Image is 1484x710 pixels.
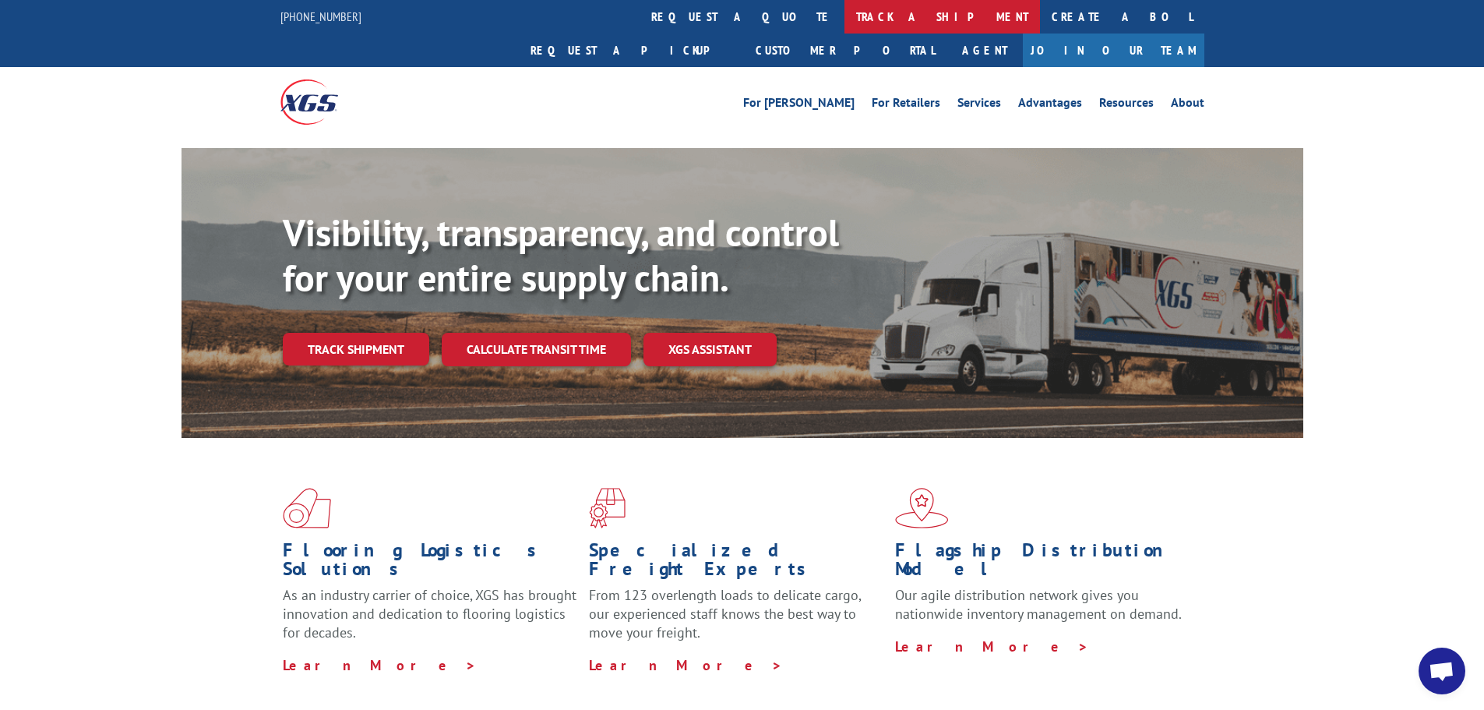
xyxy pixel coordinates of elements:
a: Request a pickup [519,34,744,67]
a: For [PERSON_NAME] [743,97,855,114]
a: Calculate transit time [442,333,631,366]
a: Learn More > [283,656,477,674]
img: xgs-icon-flagship-distribution-model-red [895,488,949,528]
a: About [1171,97,1204,114]
a: Join Our Team [1023,34,1204,67]
a: Open chat [1419,648,1465,694]
a: Resources [1099,97,1154,114]
span: Our agile distribution network gives you nationwide inventory management on demand. [895,586,1182,623]
img: xgs-icon-total-supply-chain-intelligence-red [283,488,331,528]
p: From 123 overlength loads to delicate cargo, our experienced staff knows the best way to move you... [589,586,883,655]
a: Learn More > [589,656,783,674]
a: For Retailers [872,97,940,114]
a: XGS ASSISTANT [643,333,777,366]
b: Visibility, transparency, and control for your entire supply chain. [283,208,839,302]
a: [PHONE_NUMBER] [280,9,361,24]
a: Learn More > [895,638,1089,655]
img: xgs-icon-focused-on-flooring-red [589,488,626,528]
a: Customer Portal [744,34,946,67]
h1: Specialized Freight Experts [589,541,883,586]
span: As an industry carrier of choice, XGS has brought innovation and dedication to flooring logistics... [283,586,576,641]
a: Services [957,97,1001,114]
a: Agent [946,34,1023,67]
h1: Flagship Distribution Model [895,541,1190,586]
a: Advantages [1018,97,1082,114]
a: Track shipment [283,333,429,366]
h1: Flooring Logistics Solutions [283,541,577,586]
